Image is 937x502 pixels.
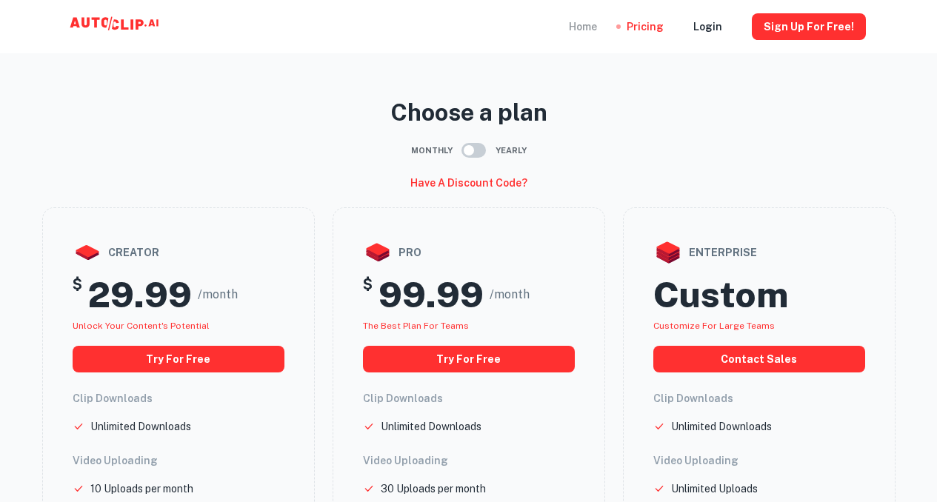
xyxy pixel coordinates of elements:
[404,170,533,195] button: Have a discount code?
[363,452,575,469] h6: Video Uploading
[381,418,481,435] p: Unlimited Downloads
[42,95,896,130] p: Choose a plan
[653,452,865,469] h6: Video Uploading
[73,390,284,406] h6: Clip Downloads
[363,238,575,267] div: pro
[653,321,775,331] span: Customize for large teams
[653,238,865,267] div: enterprise
[88,273,192,316] h2: 29.99
[73,452,284,469] h6: Video Uploading
[381,481,486,497] p: 30 Uploads per month
[671,481,758,497] p: Unlimited Uploads
[363,321,469,331] span: The best plan for teams
[73,273,82,316] h5: $
[363,273,373,316] h5: $
[73,346,284,372] button: Try for free
[653,390,865,406] h6: Clip Downloads
[363,346,575,372] button: Try for free
[653,346,865,372] button: Contact Sales
[90,481,193,497] p: 10 Uploads per month
[653,273,788,316] h2: Custom
[198,286,238,304] span: /month
[671,418,772,435] p: Unlimited Downloads
[752,13,866,40] button: Sign Up for free!
[410,175,527,191] h6: Have a discount code?
[490,286,530,304] span: /month
[73,321,210,331] span: Unlock your Content's potential
[496,144,527,157] span: Yearly
[90,418,191,435] p: Unlimited Downloads
[411,144,453,157] span: Monthly
[379,273,484,316] h2: 99.99
[363,390,575,406] h6: Clip Downloads
[73,238,284,267] div: creator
